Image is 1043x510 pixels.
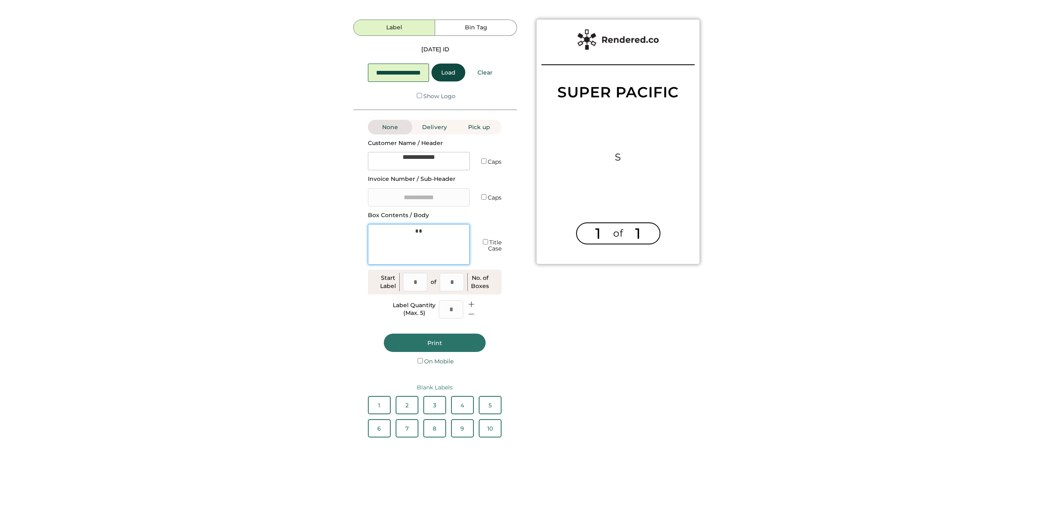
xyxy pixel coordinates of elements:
label: On Mobile [424,358,453,365]
button: Print [384,334,486,352]
div: 1 [633,223,643,244]
button: Bin Tag [435,20,517,36]
button: 2 [396,396,418,414]
div: 1 [593,223,603,244]
button: 4 [451,396,474,414]
label: Caps [488,158,502,165]
div: Customer Name / Header [368,139,449,147]
label: Show Logo [423,92,455,100]
div: [DATE] ID [421,46,449,54]
button: Load [431,64,465,81]
button: Label [353,20,435,36]
div: Blank Labels [368,384,502,391]
button: 10 [479,419,502,437]
button: 8 [423,419,446,437]
div: Label Quantity (Max. 5) [393,301,436,317]
button: Pick up [457,120,501,134]
div: Box Contents / Body [368,211,429,220]
div: Start Label [380,274,396,290]
div: S [594,150,642,164]
div: Invoice Number / Sub-Header [368,175,455,183]
button: 5 [479,396,502,414]
label: Title Case [488,239,502,252]
button: 1 [368,396,391,414]
button: 7 [396,419,418,437]
label: Caps [488,194,502,201]
button: Clear [468,64,503,81]
button: 6 [368,419,391,437]
button: Delivery [412,120,457,134]
div: SUPER PACIFIC [557,85,679,99]
div: of [431,278,436,286]
button: 9 [451,419,474,437]
button: 3 [423,396,446,414]
img: Rendered%20Label%20Logo%402x.png [577,29,659,50]
div: of [608,226,628,240]
div: No. of Boxes [471,274,489,290]
button: None [368,120,412,134]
